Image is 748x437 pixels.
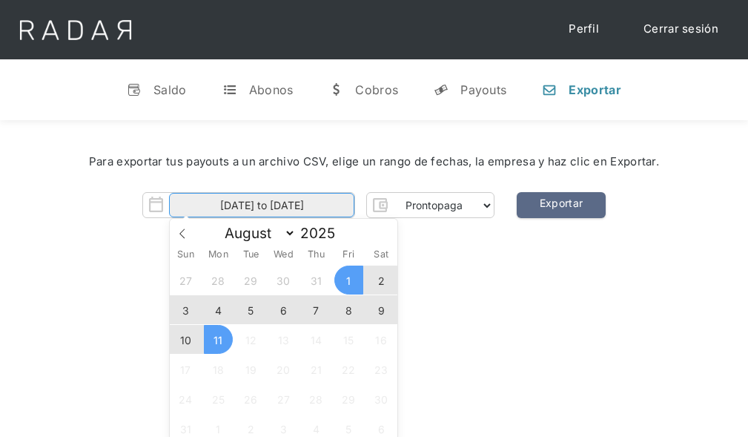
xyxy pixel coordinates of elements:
div: w [328,82,343,97]
a: Cerrar sesión [629,15,733,44]
span: August 25, 2025 [204,384,233,413]
span: Mon [202,250,234,260]
span: August 19, 2025 [236,355,265,384]
form: Form [142,192,494,218]
div: y [434,82,449,97]
span: July 28, 2025 [204,266,233,295]
span: August 21, 2025 [302,355,331,384]
span: August 27, 2025 [269,384,298,413]
span: Sat [365,250,397,260]
span: August 30, 2025 [367,384,396,413]
span: August 5, 2025 [236,295,265,324]
span: August 8, 2025 [334,295,363,324]
div: Abonos [249,82,294,97]
span: August 23, 2025 [367,355,396,384]
span: July 27, 2025 [171,266,200,295]
span: August 11, 2025 [204,325,233,354]
span: August 16, 2025 [367,325,396,354]
span: August 24, 2025 [171,384,200,413]
span: July 29, 2025 [236,266,265,295]
a: Perfil [554,15,614,44]
div: Cobros [355,82,398,97]
span: August 29, 2025 [334,384,363,413]
span: August 20, 2025 [269,355,298,384]
div: t [222,82,237,97]
span: August 12, 2025 [236,325,265,354]
div: Saldo [153,82,187,97]
span: Thu [299,250,332,260]
div: Payouts [460,82,506,97]
span: August 17, 2025 [171,355,200,384]
span: Sun [170,250,202,260]
input: Year [296,225,349,242]
span: August 22, 2025 [334,355,363,384]
span: August 18, 2025 [204,355,233,384]
span: July 30, 2025 [269,266,298,295]
span: August 10, 2025 [171,325,200,354]
span: August 28, 2025 [302,384,331,413]
span: Tue [234,250,267,260]
span: August 3, 2025 [171,295,200,324]
span: August 2, 2025 [367,266,396,295]
span: Fri [332,250,365,260]
span: August 7, 2025 [302,295,331,324]
span: Wed [267,250,299,260]
span: August 13, 2025 [269,325,298,354]
span: August 1, 2025 [334,266,363,295]
div: v [127,82,142,97]
span: August 14, 2025 [302,325,331,354]
span: August 6, 2025 [269,295,298,324]
select: Month [217,224,296,243]
div: Exportar [569,82,620,97]
span: August 26, 2025 [236,384,265,413]
div: n [542,82,557,97]
span: July 31, 2025 [302,266,331,295]
a: Exportar [517,192,606,218]
span: August 4, 2025 [204,295,233,324]
span: August 9, 2025 [367,295,396,324]
div: Para exportar tus payouts a un archivo CSV, elige un rango de fechas, la empresa y haz clic en Ex... [44,154,704,171]
span: August 15, 2025 [334,325,363,354]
